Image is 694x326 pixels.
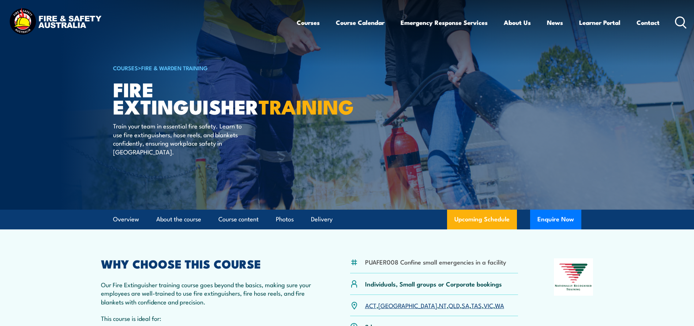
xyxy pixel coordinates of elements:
li: PUAFER008 Confine small emergencies in a facility [365,258,506,266]
h1: Fire Extinguisher [113,80,294,115]
a: NT [439,301,447,310]
p: Train your team in essential fire safety. Learn to use fire extinguishers, hose reels, and blanke... [113,121,247,156]
a: SA [462,301,469,310]
p: This course is ideal for: [101,314,315,322]
a: Course Calendar [336,13,384,32]
a: Emergency Response Services [401,13,488,32]
a: About the course [156,210,201,229]
h2: WHY CHOOSE THIS COURSE [101,258,315,269]
a: COURSES [113,64,138,72]
a: Contact [637,13,660,32]
p: , , , , , , , [365,301,504,310]
a: [GEOGRAPHIC_DATA] [378,301,437,310]
img: Nationally Recognised Training logo. [554,258,593,296]
a: ACT [365,301,376,310]
a: Delivery [311,210,333,229]
a: Course content [218,210,259,229]
a: About Us [504,13,531,32]
a: Fire & Warden Training [141,64,208,72]
a: News [547,13,563,32]
button: Enquire Now [530,210,581,229]
a: WA [495,301,504,310]
a: TAS [471,301,482,310]
a: QLD [449,301,460,310]
a: Photos [276,210,294,229]
a: Courses [297,13,320,32]
p: Individuals, Small groups or Corporate bookings [365,280,502,288]
h6: > [113,63,294,72]
a: VIC [484,301,493,310]
a: Overview [113,210,139,229]
a: Learner Portal [579,13,620,32]
p: Our Fire Extinguisher training course goes beyond the basics, making sure your employees are well... [101,280,315,306]
a: Upcoming Schedule [447,210,517,229]
strong: TRAINING [259,91,354,121]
